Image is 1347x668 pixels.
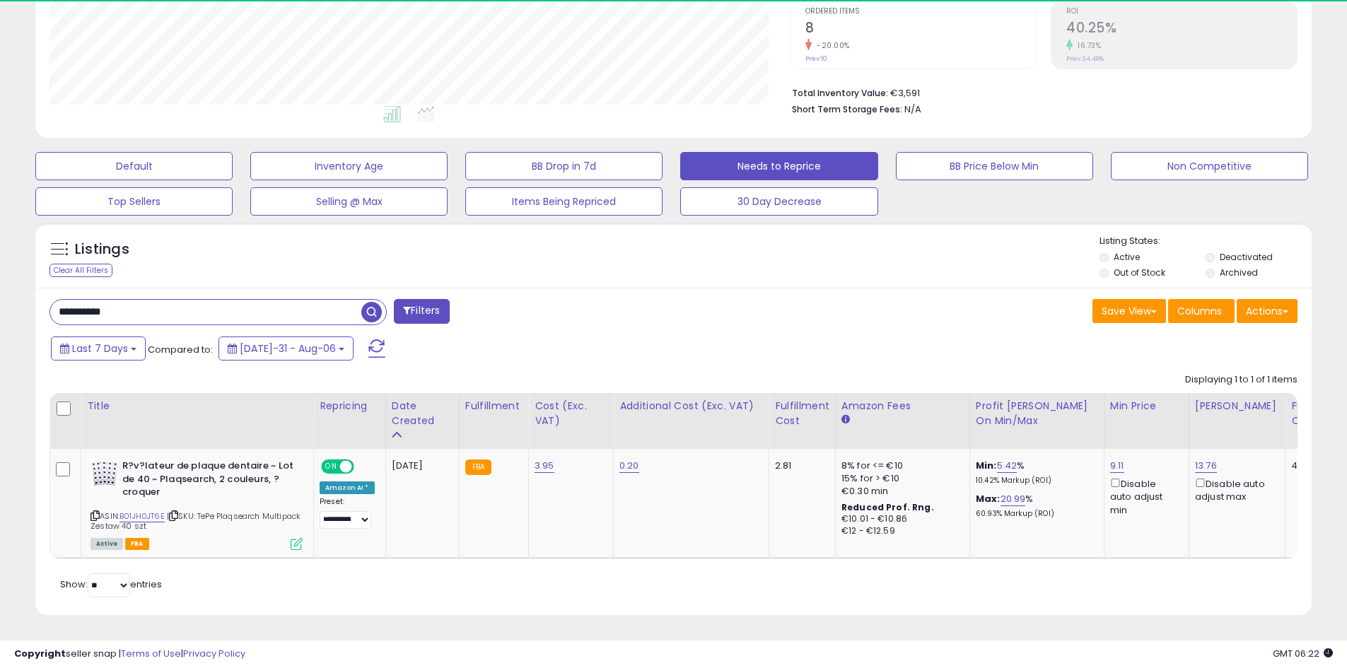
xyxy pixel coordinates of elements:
strong: Copyright [14,647,66,660]
div: €10.01 - €10.86 [841,513,959,525]
div: ASIN: [91,459,303,549]
div: Date Created [392,399,453,428]
span: | SKU: TePe Plaqsearch Multipack Zestaw 40 szt [91,510,301,532]
div: Cost (Exc. VAT) [535,399,607,428]
div: Amazon AI * [320,481,375,494]
a: 9.11 [1110,459,1124,473]
div: Min Price [1110,399,1183,414]
small: FBA [465,459,491,475]
b: Total Inventory Value: [792,87,888,99]
label: Archived [1220,266,1258,279]
span: 2025-08-14 06:22 GMT [1273,647,1333,660]
div: [DATE] [392,459,448,472]
small: 16.73% [1073,40,1101,51]
small: Prev: 10 [805,54,827,63]
button: BB Drop in 7d [465,152,663,180]
div: % [976,459,1093,486]
p: 10.42% Markup (ROI) [976,476,1093,486]
button: Columns [1168,299,1235,323]
div: Fulfillable Quantity [1291,399,1340,428]
a: 5.42 [997,459,1017,473]
b: Max: [976,492,1001,505]
small: Prev: 34.48% [1066,54,1104,63]
button: 30 Day Decrease [680,187,877,216]
button: Save View [1092,299,1166,323]
div: Clear All Filters [49,264,112,277]
span: Columns [1177,304,1222,318]
div: % [976,493,1093,519]
div: Repricing [320,399,380,414]
a: 0.20 [619,459,639,473]
button: Filters [394,299,449,324]
b: Min: [976,459,997,472]
p: Listing States: [1100,235,1312,248]
button: Top Sellers [35,187,233,216]
div: seller snap | | [14,648,245,661]
span: N/A [904,102,921,116]
b: R?v?lateur de plaque dentaire ~ Lot de 40 ~ Plaqsearch, 2 couleurs, ? croquer [122,459,294,503]
h2: 8 [805,20,1036,39]
div: Additional Cost (Exc. VAT) [619,399,763,414]
label: Active [1114,251,1140,263]
a: Terms of Use [121,647,181,660]
div: 471 [1291,459,1335,472]
div: 15% for > €10 [841,472,959,485]
div: Displaying 1 to 1 of 1 items [1185,373,1298,387]
button: Items Being Repriced [465,187,663,216]
span: ON [322,461,340,473]
button: Actions [1237,299,1298,323]
div: Disable auto adjust max [1195,476,1274,503]
span: All listings currently available for purchase on Amazon [91,538,123,550]
b: Reduced Prof. Rng. [841,501,934,513]
h2: 40.25% [1066,20,1297,39]
div: Disable auto adjust min [1110,476,1178,517]
div: Fulfillment Cost [775,399,829,428]
label: Deactivated [1220,251,1273,263]
button: Inventory Age [250,152,448,180]
div: Preset: [320,497,375,529]
span: Ordered Items [805,8,1036,16]
div: 8% for <= €10 [841,459,959,472]
button: Non Competitive [1111,152,1308,180]
a: 20.99 [1001,492,1026,506]
div: Title [87,399,308,414]
button: [DATE]-31 - Aug-06 [218,336,354,361]
div: €0.30 min [841,485,959,498]
a: B01JH0JT6E [119,510,165,522]
div: Profit [PERSON_NAME] on Min/Max [976,399,1098,428]
label: Out of Stock [1114,266,1165,279]
small: Amazon Fees. [841,414,850,426]
div: Amazon Fees [841,399,964,414]
a: 13.76 [1195,459,1217,473]
span: Compared to: [148,343,213,356]
h5: Listings [75,240,129,259]
button: Selling @ Max [250,187,448,216]
div: [PERSON_NAME] [1195,399,1279,414]
b: Short Term Storage Fees: [792,103,902,115]
li: €3,591 [792,83,1287,100]
small: -20.00% [812,40,850,51]
button: Default [35,152,233,180]
span: Show: entries [60,578,162,591]
span: [DATE]-31 - Aug-06 [240,341,336,356]
th: The percentage added to the cost of goods (COGS) that forms the calculator for Min & Max prices. [969,393,1104,449]
span: ROI [1066,8,1297,16]
a: 3.95 [535,459,554,473]
div: €12 - €12.59 [841,525,959,537]
p: 60.93% Markup (ROI) [976,509,1093,519]
div: 2.81 [775,459,824,472]
span: OFF [352,461,375,473]
button: Needs to Reprice [680,152,877,180]
img: 51uVoFByDrL._SL40_.jpg [91,459,119,488]
button: Last 7 Days [51,336,146,361]
span: FBA [125,538,149,550]
span: Last 7 Days [72,341,128,356]
button: BB Price Below Min [896,152,1093,180]
a: Privacy Policy [183,647,245,660]
div: Fulfillment [465,399,523,414]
